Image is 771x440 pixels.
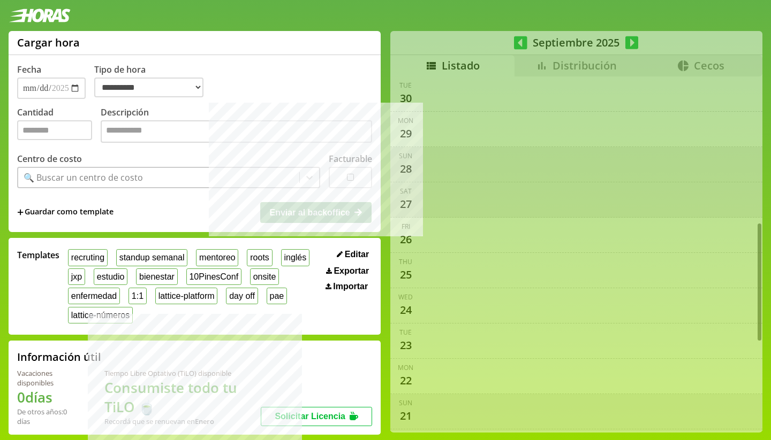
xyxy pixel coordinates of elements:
[94,78,203,97] select: Tipo de hora
[250,268,279,285] button: onsite
[345,250,369,259] span: Editar
[68,249,108,266] button: recruting
[323,266,372,276] button: Exportar
[334,266,369,276] span: Exportar
[196,249,238,266] button: mentoreo
[275,412,345,421] span: Solicitar Licencia
[333,282,368,291] span: Importar
[267,288,287,304] button: pae
[94,268,127,285] button: estudio
[226,288,258,304] button: day off
[68,268,85,285] button: jxp
[17,120,92,140] input: Cantidad
[94,64,212,99] label: Tipo de hora
[9,9,71,22] img: logotipo
[329,153,372,165] label: Facturable
[68,307,133,323] button: lattice-números
[104,368,261,378] div: Tiempo Libre Optativo (TiLO) disponible
[17,35,80,50] h1: Cargar hora
[17,368,79,388] div: Vacaciones disponibles
[17,206,114,218] span: +Guardar como template
[104,416,261,426] div: Recordá que se renuevan en
[247,249,272,266] button: roots
[17,407,79,426] div: De otros años: 0 días
[104,378,261,416] h1: Consumiste todo tu TiLO 🍵
[17,388,79,407] h1: 0 días
[261,407,372,426] button: Solicitar Licencia
[334,249,372,260] button: Editar
[128,288,147,304] button: 1:1
[17,106,101,145] label: Cantidad
[116,249,187,266] button: standup semanal
[281,249,309,266] button: inglés
[17,64,41,75] label: Fecha
[17,153,82,165] label: Centro de costo
[186,268,241,285] button: 10PinesConf
[68,288,120,304] button: enfermedad
[101,106,372,145] label: Descripción
[101,120,372,143] textarea: Descripción
[17,249,59,261] span: Templates
[24,172,143,183] div: 🔍 Buscar un centro de costo
[17,206,24,218] span: +
[136,268,177,285] button: bienestar
[195,416,214,426] b: Enero
[17,350,101,364] h2: Información útil
[155,288,218,304] button: lattice-platform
